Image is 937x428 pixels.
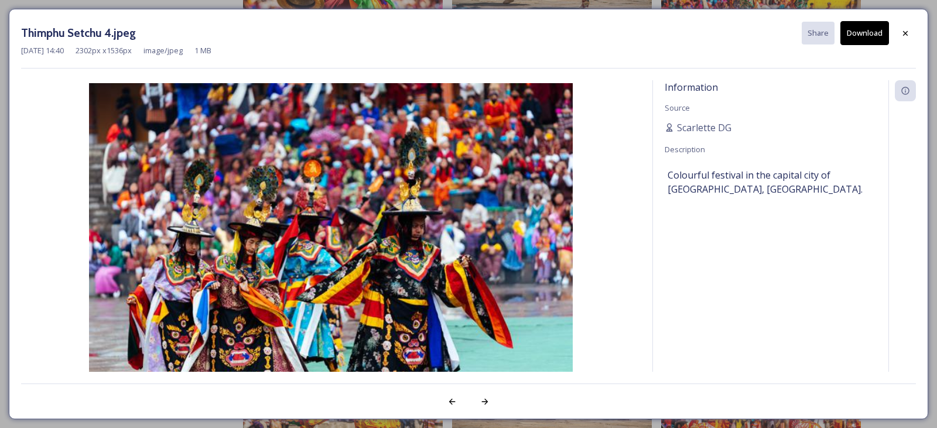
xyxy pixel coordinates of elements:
[76,45,132,56] span: 2302 px x 1536 px
[665,102,690,113] span: Source
[21,25,136,42] h3: Thimphu Setchu 4.jpeg
[840,21,889,45] button: Download
[802,22,835,44] button: Share
[665,144,705,155] span: Description
[194,45,211,56] span: 1 MB
[668,168,874,196] span: Colourful festival in the capital city of [GEOGRAPHIC_DATA], [GEOGRAPHIC_DATA].
[21,83,641,406] img: Thimphu%2520Setchu%25204.jpeg
[21,45,64,56] span: [DATE] 14:40
[677,121,731,135] span: Scarlette DG
[143,45,183,56] span: image/jpeg
[665,81,718,94] span: Information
